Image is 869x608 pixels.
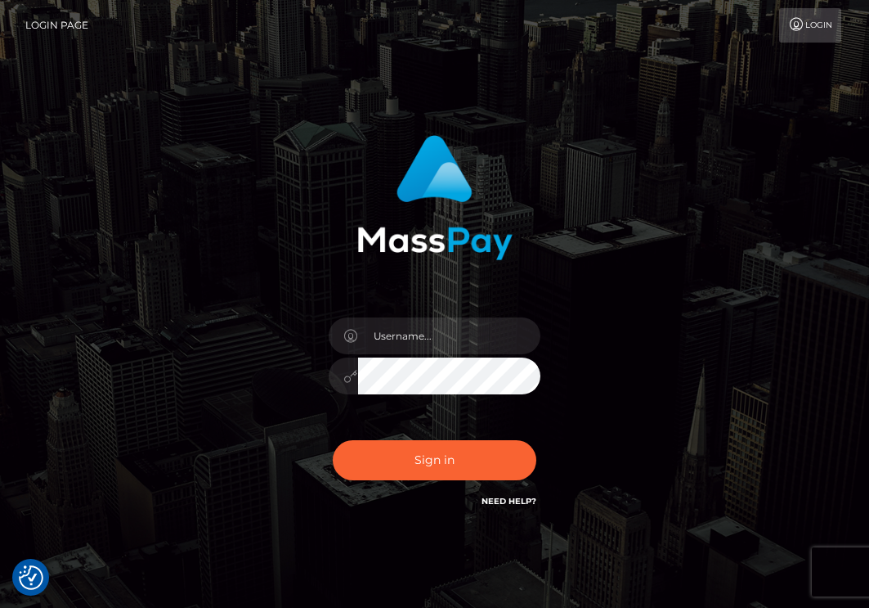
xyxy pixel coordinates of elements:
a: Login [779,8,841,43]
img: MassPay Login [357,135,513,260]
button: Consent Preferences [19,565,43,590]
img: Revisit consent button [19,565,43,590]
a: Need Help? [482,496,536,507]
input: Username... [358,318,541,354]
button: Sign in [333,440,537,480]
a: Login Page [25,8,88,43]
